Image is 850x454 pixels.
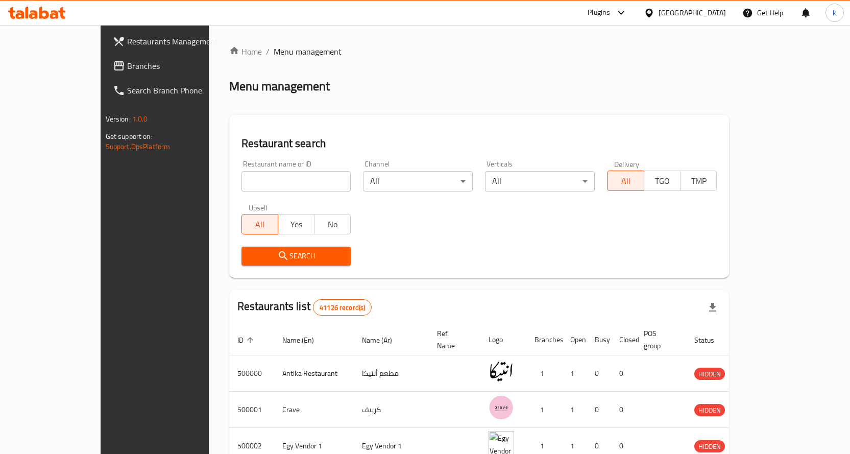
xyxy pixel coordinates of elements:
[241,136,717,151] h2: Restaurant search
[607,171,644,191] button: All
[274,392,354,428] td: Crave
[282,334,327,346] span: Name (En)
[229,78,330,94] h2: Menu management
[526,324,562,355] th: Branches
[229,45,730,58] nav: breadcrumb
[644,171,681,191] button: TGO
[562,392,587,428] td: 1
[694,441,725,452] span: HIDDEN
[237,334,257,346] span: ID
[127,84,234,97] span: Search Branch Phone
[127,60,234,72] span: Branches
[694,404,725,416] span: HIDDEN
[105,78,242,103] a: Search Branch Phone
[314,214,351,234] button: No
[612,174,640,188] span: All
[241,214,278,234] button: All
[127,35,234,47] span: Restaurants Management
[313,303,371,313] span: 41126 record(s)
[106,112,131,126] span: Version:
[105,54,242,78] a: Branches
[587,392,611,428] td: 0
[354,392,429,428] td: كرييف
[614,160,640,168] label: Delivery
[266,45,270,58] li: /
[319,217,347,232] span: No
[106,130,153,143] span: Get support on:
[644,327,674,352] span: POS group
[700,295,725,320] div: Export file
[250,250,343,262] span: Search
[363,171,473,192] div: All
[526,355,562,392] td: 1
[526,392,562,428] td: 1
[685,174,713,188] span: TMP
[480,324,526,355] th: Logo
[241,171,351,192] input: Search for restaurant name or ID..
[354,355,429,392] td: مطعم أنتيكا
[680,171,717,191] button: TMP
[282,217,310,232] span: Yes
[246,217,274,232] span: All
[611,355,636,392] td: 0
[694,368,725,380] div: HIDDEN
[694,334,727,346] span: Status
[659,7,726,18] div: [GEOGRAPHIC_DATA]
[562,355,587,392] td: 1
[229,45,262,58] a: Home
[362,334,405,346] span: Name (Ar)
[274,355,354,392] td: Antika Restaurant
[611,392,636,428] td: 0
[229,392,274,428] td: 500001
[437,327,468,352] span: Ref. Name
[278,214,314,234] button: Yes
[274,45,342,58] span: Menu management
[313,299,372,316] div: Total records count
[562,324,587,355] th: Open
[105,29,242,54] a: Restaurants Management
[241,247,351,266] button: Search
[587,324,611,355] th: Busy
[106,140,171,153] a: Support.OpsPlatform
[648,174,676,188] span: TGO
[588,7,610,19] div: Plugins
[611,324,636,355] th: Closed
[132,112,148,126] span: 1.0.0
[489,359,514,384] img: Antika Restaurant
[587,355,611,392] td: 0
[833,7,836,18] span: k
[249,204,268,211] label: Upsell
[485,171,595,192] div: All
[694,368,725,380] span: HIDDEN
[229,355,274,392] td: 500000
[237,299,372,316] h2: Restaurants list
[489,395,514,420] img: Crave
